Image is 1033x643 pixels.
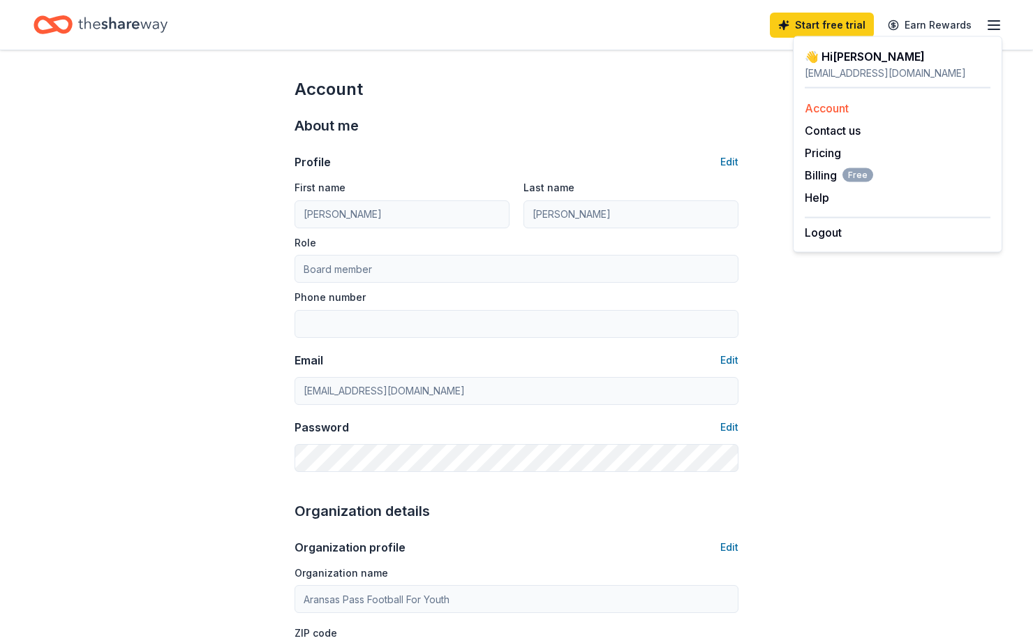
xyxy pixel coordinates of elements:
a: Start free trial [770,13,874,38]
button: Logout [805,224,842,241]
div: Account [295,78,738,101]
label: Phone number [295,290,366,304]
div: Organization details [295,500,738,522]
button: Edit [720,419,738,436]
button: Edit [720,352,738,369]
label: First name [295,181,345,195]
label: ZIP code [295,626,337,640]
div: Password [295,419,349,436]
label: Last name [523,181,574,195]
a: Pricing [805,146,841,160]
span: Free [842,168,873,182]
button: Contact us [805,122,861,139]
button: Help [805,189,829,206]
a: Home [34,8,168,41]
button: BillingFree [805,167,873,184]
button: Edit [720,154,738,170]
div: Email [295,352,323,369]
label: Role [295,236,316,250]
div: [EMAIL_ADDRESS][DOMAIN_NAME] [805,65,990,82]
label: Organization name [295,566,388,580]
div: Profile [295,154,331,170]
div: Organization profile [295,539,406,556]
button: Edit [720,539,738,556]
div: 👋 Hi [PERSON_NAME] [805,48,990,65]
a: Earn Rewards [879,13,980,38]
div: About me [295,114,738,137]
span: Billing [805,167,873,184]
a: Account [805,101,849,115]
